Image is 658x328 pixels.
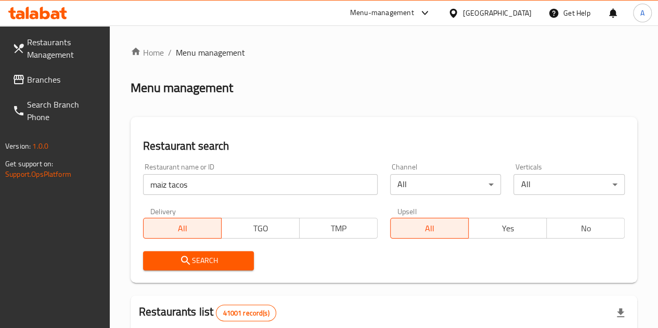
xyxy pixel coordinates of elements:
[390,218,469,239] button: All
[131,46,637,59] nav: breadcrumb
[473,221,543,236] span: Yes
[143,251,254,270] button: Search
[216,305,276,321] div: Total records count
[397,207,417,215] label: Upsell
[608,300,633,325] div: Export file
[221,218,300,239] button: TGO
[131,46,164,59] a: Home
[139,304,276,321] h2: Restaurants list
[143,174,378,195] input: Search for restaurant name or ID..
[395,221,465,236] span: All
[27,73,101,86] span: Branches
[148,221,217,236] span: All
[131,80,233,96] h2: Menu management
[551,221,621,236] span: No
[350,7,414,19] div: Menu-management
[176,46,245,59] span: Menu management
[468,218,547,239] button: Yes
[5,167,71,181] a: Support.OpsPlatform
[27,36,101,61] span: Restaurants Management
[168,46,172,59] li: /
[463,7,532,19] div: [GEOGRAPHIC_DATA]
[32,139,48,153] span: 1.0.0
[390,174,501,195] div: All
[226,221,295,236] span: TGO
[143,138,625,154] h2: Restaurant search
[640,7,644,19] span: A
[150,207,176,215] label: Delivery
[304,221,373,236] span: TMP
[216,308,275,318] span: 41001 record(s)
[4,67,110,92] a: Branches
[546,218,625,239] button: No
[299,218,378,239] button: TMP
[143,218,222,239] button: All
[513,174,625,195] div: All
[5,157,53,170] span: Get support on:
[151,254,246,267] span: Search
[5,139,31,153] span: Version:
[4,92,110,129] a: Search Branch Phone
[27,98,101,123] span: Search Branch Phone
[4,30,110,67] a: Restaurants Management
